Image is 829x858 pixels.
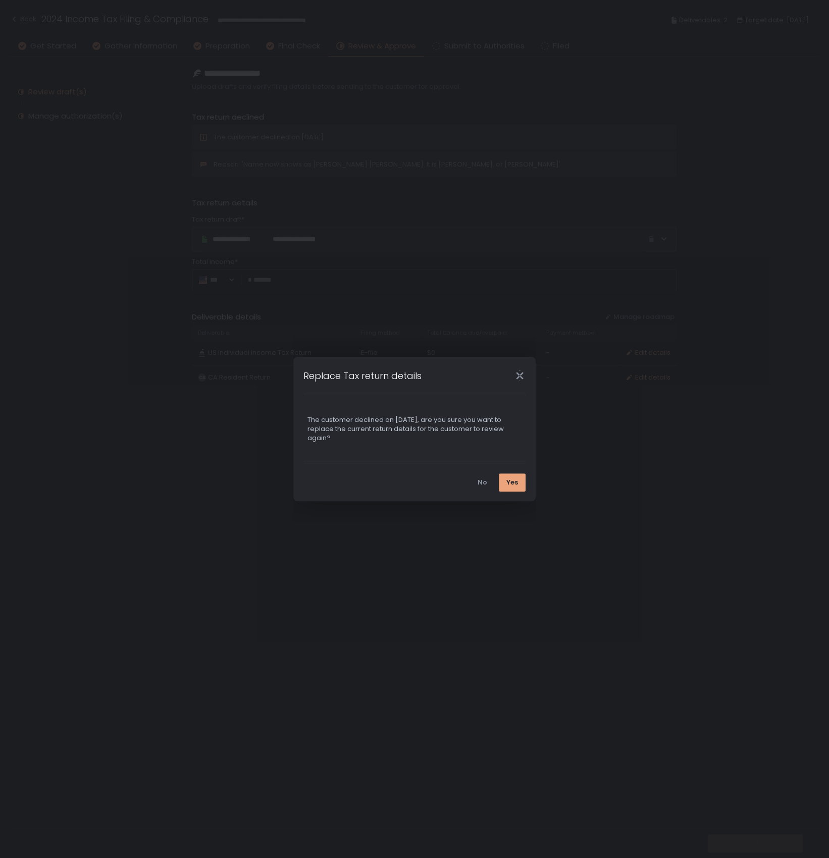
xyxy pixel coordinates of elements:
[506,478,518,487] div: Yes
[307,415,522,443] div: The customer declined on [DATE], are you sure you want to replace the current return details for ...
[478,478,487,487] div: No
[470,473,495,492] button: No
[503,370,536,382] div: Close
[303,369,422,383] h1: Replace Tax return details
[499,473,526,492] button: Yes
